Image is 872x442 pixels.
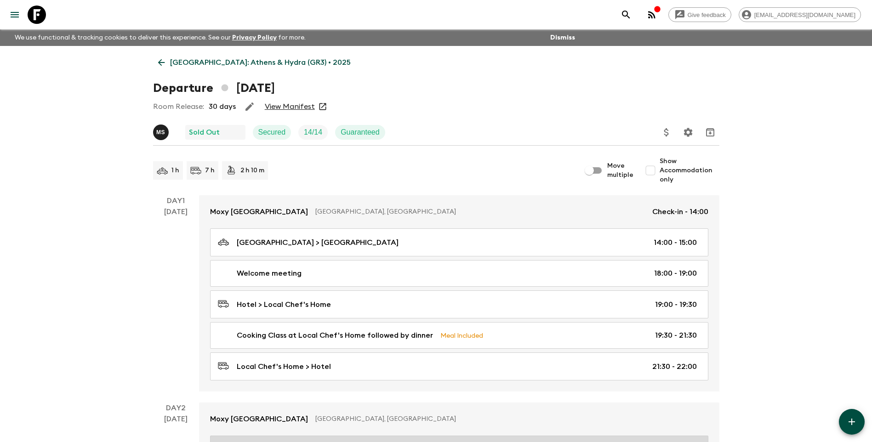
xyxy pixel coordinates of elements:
p: [GEOGRAPHIC_DATA], [GEOGRAPHIC_DATA] [315,207,645,216]
span: Give feedback [683,11,731,18]
p: [GEOGRAPHIC_DATA], [GEOGRAPHIC_DATA] [315,414,701,424]
p: 19:00 - 19:30 [655,299,697,310]
p: 21:30 - 22:00 [652,361,697,372]
button: MS [153,125,171,140]
div: [EMAIL_ADDRESS][DOMAIN_NAME] [739,7,861,22]
div: Trip Fill [298,125,328,140]
p: Day 1 [153,195,199,206]
p: We use functional & tracking cookies to deliver this experience. See our for more. [11,29,309,46]
h1: Departure [DATE] [153,79,275,97]
p: Hotel > Local Chef's Home [237,299,331,310]
p: 18:00 - 19:00 [654,268,697,279]
p: Sold Out [189,127,220,138]
button: menu [6,6,24,24]
p: Check-in - 14:00 [652,206,708,217]
button: Archive (Completed, Cancelled or Unsynced Departures only) [701,123,719,142]
p: Secured [258,127,286,138]
span: Magda Sotiriadis [153,127,171,135]
p: Meal Included [440,330,483,340]
button: Settings [679,123,697,142]
p: Room Release: [153,101,204,112]
a: Moxy [GEOGRAPHIC_DATA][GEOGRAPHIC_DATA], [GEOGRAPHIC_DATA] [199,402,719,436]
a: Give feedback [668,7,731,22]
p: 30 days [209,101,236,112]
p: 19:30 - 21:30 [655,330,697,341]
a: Welcome meeting18:00 - 19:00 [210,260,708,287]
a: Privacy Policy [232,34,277,41]
a: Hotel > Local Chef's Home19:00 - 19:30 [210,290,708,318]
p: Welcome meeting [237,268,302,279]
p: [GEOGRAPHIC_DATA]: Athens & Hydra (GR3) • 2025 [170,57,351,68]
span: [EMAIL_ADDRESS][DOMAIN_NAME] [749,11,861,18]
button: Dismiss [548,31,577,44]
p: Moxy [GEOGRAPHIC_DATA] [210,414,308,425]
p: 7 h [205,166,215,175]
a: Local Chef's Home > Hotel21:30 - 22:00 [210,352,708,380]
p: 14:00 - 15:00 [654,237,697,248]
a: [GEOGRAPHIC_DATA]: Athens & Hydra (GR3) • 2025 [153,53,356,72]
a: [GEOGRAPHIC_DATA] > [GEOGRAPHIC_DATA]14:00 - 15:00 [210,228,708,256]
span: Show Accommodation only [660,157,719,184]
a: View Manifest [265,102,315,111]
span: Move multiple [607,161,634,180]
button: Update Price, Early Bird Discount and Costs [657,123,676,142]
a: Moxy [GEOGRAPHIC_DATA][GEOGRAPHIC_DATA], [GEOGRAPHIC_DATA]Check-in - 14:00 [199,195,719,228]
a: Cooking Class at Local Chef's Home followed by dinnerMeal Included19:30 - 21:30 [210,322,708,349]
p: 14 / 14 [304,127,322,138]
div: [DATE] [164,206,188,391]
p: Cooking Class at Local Chef's Home followed by dinner [237,330,433,341]
p: 1 h [171,166,179,175]
p: M S [156,129,165,136]
p: Local Chef's Home > Hotel [237,361,331,372]
button: search adventures [617,6,635,24]
div: Secured [253,125,291,140]
p: [GEOGRAPHIC_DATA] > [GEOGRAPHIC_DATA] [237,237,399,248]
p: Guaranteed [341,127,380,138]
p: 2 h 10 m [240,166,264,175]
p: Day 2 [153,402,199,414]
p: Moxy [GEOGRAPHIC_DATA] [210,206,308,217]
